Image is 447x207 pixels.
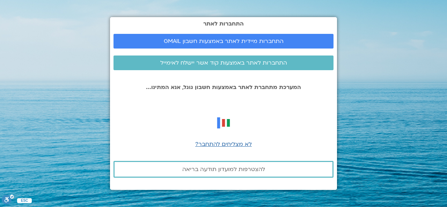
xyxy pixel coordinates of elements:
[113,21,334,27] h2: התחברות לאתר
[113,56,334,70] a: התחברות לאתר באמצעות קוד אשר יישלח לאימייל
[182,166,265,172] span: להצטרפות למועדון תודעה בריאה
[113,34,334,49] a: התחברות מיידית לאתר באמצעות חשבון GMAIL
[113,161,334,178] a: להצטרפות למועדון תודעה בריאה
[160,60,287,66] span: התחברות לאתר באמצעות קוד אשר יישלח לאימייל
[164,38,284,44] span: התחברות מיידית לאתר באמצעות חשבון GMAIL
[195,140,252,148] a: לא מצליחים להתחבר?
[113,84,334,90] p: המערכת מתחברת לאתר באמצעות חשבון גוגל, אנא המתינו...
